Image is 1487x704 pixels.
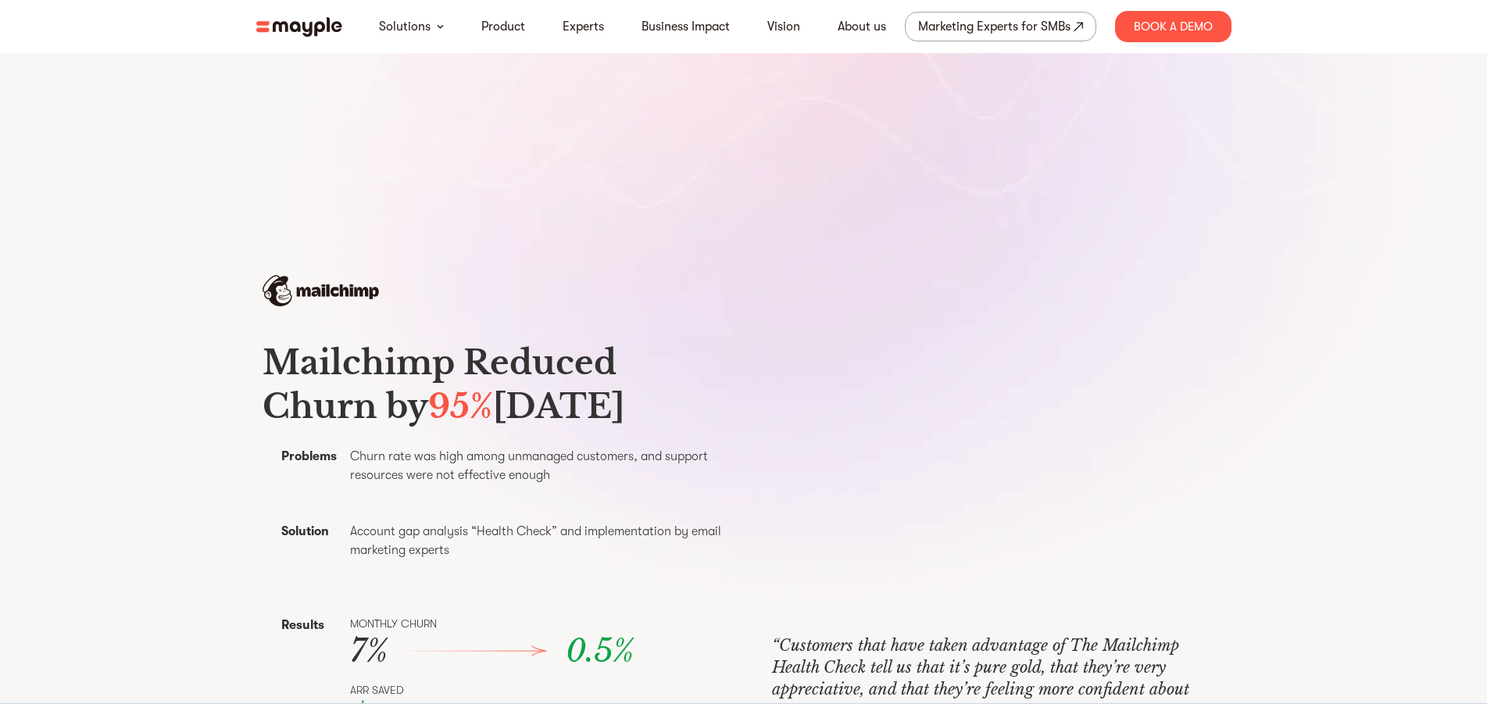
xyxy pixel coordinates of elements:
div: Book A Demo [1115,11,1231,42]
a: Solutions [379,17,431,36]
img: right arrow [406,645,547,657]
p: Churn rate was high among unmanaged customers, and support resources were not effective enough [350,447,735,484]
p: Results [281,616,344,634]
p: Monthly churn [350,616,706,632]
p: ARR Saved [350,682,706,699]
p: Account gap analysis “Health Check” and implementation by email marketing experts [350,522,735,559]
p: Solution [281,522,344,541]
div: 0.5% [566,632,706,670]
img: arrow-down [437,24,444,29]
img: mayple-logo [256,17,342,37]
div: Marketing Experts for SMBs [918,16,1071,38]
h3: Mailchimp Reduced Churn by [DATE] [263,341,735,428]
a: Vision [767,17,800,36]
a: Product [481,17,525,36]
a: Marketing Experts for SMBs [905,12,1096,41]
a: Experts [563,17,604,36]
iframe: Video Title [772,361,1224,616]
a: Business Impact [642,17,730,36]
span: 95% [428,386,493,427]
a: About us [838,17,886,36]
img: mailchimp-logo [263,275,379,306]
p: Problems [281,447,344,466]
div: 7% [350,632,706,670]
